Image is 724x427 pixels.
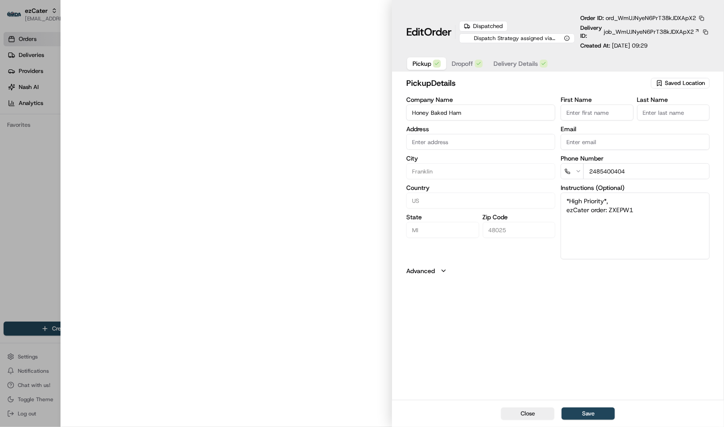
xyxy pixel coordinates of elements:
span: Saved Location [665,79,705,87]
label: City [406,155,555,161]
span: [DATE] 09:29 [612,42,647,49]
label: Address [406,126,555,132]
input: Enter company name [406,105,555,121]
div: Dispatched [459,21,508,32]
div: Delivery ID: [580,24,710,40]
input: Enter state [406,222,479,238]
span: Delivery Details [493,59,538,68]
input: Enter email [561,134,710,150]
button: Saved Location [651,77,710,89]
p: Created At: [580,42,647,50]
input: Enter city [406,163,555,179]
label: Country [406,185,555,191]
input: Enter first name [561,105,633,121]
label: Email [561,126,710,132]
input: Enter last name [637,105,710,121]
a: job_WmUJNyeN6PrT38kJDXApX2 [604,28,700,36]
input: Enter phone number [583,163,710,179]
input: 31190 Southfield Rd, Franklin, MI 48025, USA [406,134,555,150]
button: Save [562,407,615,420]
label: First Name [561,97,633,103]
label: Instructions (Optional) [561,185,710,191]
label: State [406,214,479,220]
input: Enter country [406,193,555,209]
p: Order ID: [580,14,696,22]
label: Phone Number [561,155,710,161]
span: job_WmUJNyeN6PrT38kJDXApX2 [604,28,694,36]
span: Order [424,25,452,39]
label: Zip Code [483,214,555,220]
span: ord_WmUJNyeN6PrT38kJDXApX2 [606,14,696,22]
span: Dropoff [452,59,473,68]
h2: pickup Details [406,77,649,89]
label: Last Name [637,97,710,103]
h1: Edit [406,25,452,39]
textarea: *High Priority*, ezCater order: ZXEPW1 [561,193,710,259]
input: Enter zip code [483,222,555,238]
button: Dispatch Strategy assigned via Automation [459,33,575,43]
span: Dispatch Strategy assigned via Automation [464,35,562,42]
button: Close [501,407,554,420]
label: Company Name [406,97,555,103]
label: Advanced [406,266,435,275]
button: Advanced [406,266,710,275]
span: Pickup [413,59,431,68]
